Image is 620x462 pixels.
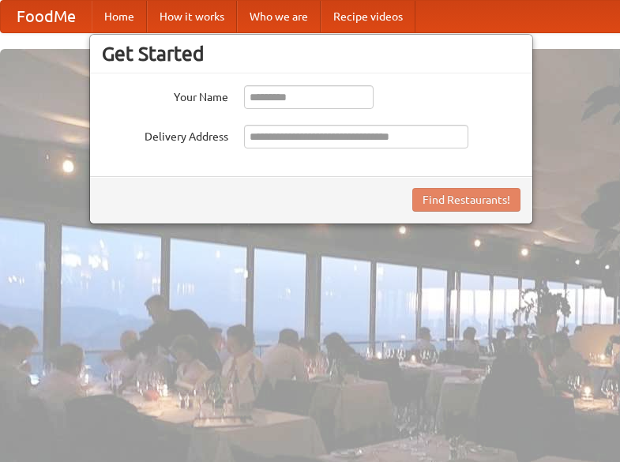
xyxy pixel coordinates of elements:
[147,1,237,32] a: How it works
[102,85,228,105] label: Your Name
[1,1,92,32] a: FoodMe
[412,188,520,212] button: Find Restaurants!
[321,1,415,32] a: Recipe videos
[102,42,520,66] h3: Get Started
[92,1,147,32] a: Home
[237,1,321,32] a: Who we are
[102,125,228,145] label: Delivery Address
